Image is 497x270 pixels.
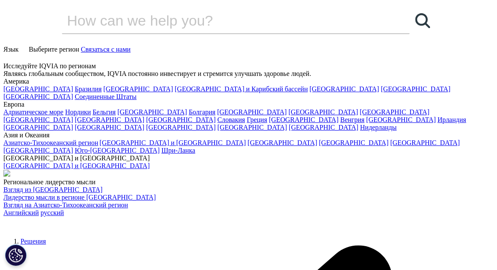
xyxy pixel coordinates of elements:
img: IQVIA Healthcare Information Technology and Pharma Clinical Research Company [3,217,72,229]
a: Search [410,8,435,33]
a: [GEOGRAPHIC_DATA] [3,85,73,93]
a: Взгляд на Азиатско-Тихоокеанский регион [3,201,128,209]
a: [GEOGRAPHIC_DATA] [360,108,429,116]
font: [GEOGRAPHIC_DATA] [117,108,187,116]
a: Шри-Ланка [161,147,195,154]
a: [GEOGRAPHIC_DATA] [366,116,436,123]
font: Болгария [189,108,215,116]
font: Америка [3,78,29,85]
a: [GEOGRAPHIC_DATA] [3,116,73,123]
a: [GEOGRAPHIC_DATA] [319,139,388,146]
a: Ирландия [437,116,466,123]
a: [GEOGRAPHIC_DATA] [217,124,287,131]
a: [GEOGRAPHIC_DATA] [3,93,73,100]
input: Search [62,8,385,33]
a: [GEOGRAPHIC_DATA] и [GEOGRAPHIC_DATA] [3,162,150,169]
a: [GEOGRAPHIC_DATA] [3,147,73,154]
a: [GEOGRAPHIC_DATA] [75,124,144,131]
a: Нидерланды [360,124,397,131]
font: Язык [3,46,19,53]
a: Венгрия [340,116,364,123]
a: [GEOGRAPHIC_DATA] [103,85,173,93]
font: Связаться с нами [81,46,131,53]
font: [GEOGRAPHIC_DATA] и [GEOGRAPHIC_DATA] [3,154,150,162]
a: [GEOGRAPHIC_DATA] [75,116,144,123]
a: [GEOGRAPHIC_DATA] и [GEOGRAPHIC_DATA] [99,139,246,146]
a: Словакия [217,116,245,123]
a: [GEOGRAPHIC_DATA] [146,116,215,123]
a: [GEOGRAPHIC_DATA] [390,139,459,146]
img: 2093_analyzing-data-using-big-screen-display-and-laptop.png [3,170,10,177]
a: Нордики [65,108,91,116]
a: Английский [3,209,39,216]
a: Соединенные Штаты [75,93,137,100]
a: [GEOGRAPHIC_DATA] [247,139,317,146]
a: [GEOGRAPHIC_DATA] и Карибский бассейн [174,85,308,93]
font: Исследуйте IQVIA по регионам [3,62,96,70]
font: Азия и Океания [3,131,49,139]
a: Греция [247,116,267,123]
a: Лидерство мысли в регионе [GEOGRAPHIC_DATA] [3,194,156,201]
a: [GEOGRAPHIC_DATA] [269,116,338,123]
a: Взгляд из [GEOGRAPHIC_DATA] [3,186,102,193]
svg: Search [415,13,430,28]
a: Юго-[GEOGRAPHIC_DATA] [75,147,160,154]
a: [GEOGRAPHIC_DATA] [146,124,215,131]
font: Европа [3,101,24,108]
button: Настройки файлов cookie [5,244,26,266]
font: Являясь глобальным сообществом, IQVIA постоянно инвестирует и стремится улучшать здоровье людей. [3,70,311,77]
font: Азиатско-Тихоокеанский регион [3,139,98,146]
a: Бразилия [75,85,102,93]
a: Бельгия [93,108,116,116]
font: Выберите регион [29,46,79,53]
a: [GEOGRAPHIC_DATA] [309,85,379,93]
a: Адриатическое море [3,108,64,116]
a: [GEOGRAPHIC_DATA] [3,124,73,131]
a: [GEOGRAPHIC_DATA] [289,124,358,131]
a: [GEOGRAPHIC_DATA] [217,108,287,116]
a: [GEOGRAPHIC_DATA] [381,85,450,93]
a: Решения [20,238,46,245]
a: русский [41,209,64,216]
font: [GEOGRAPHIC_DATA] [288,108,358,116]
